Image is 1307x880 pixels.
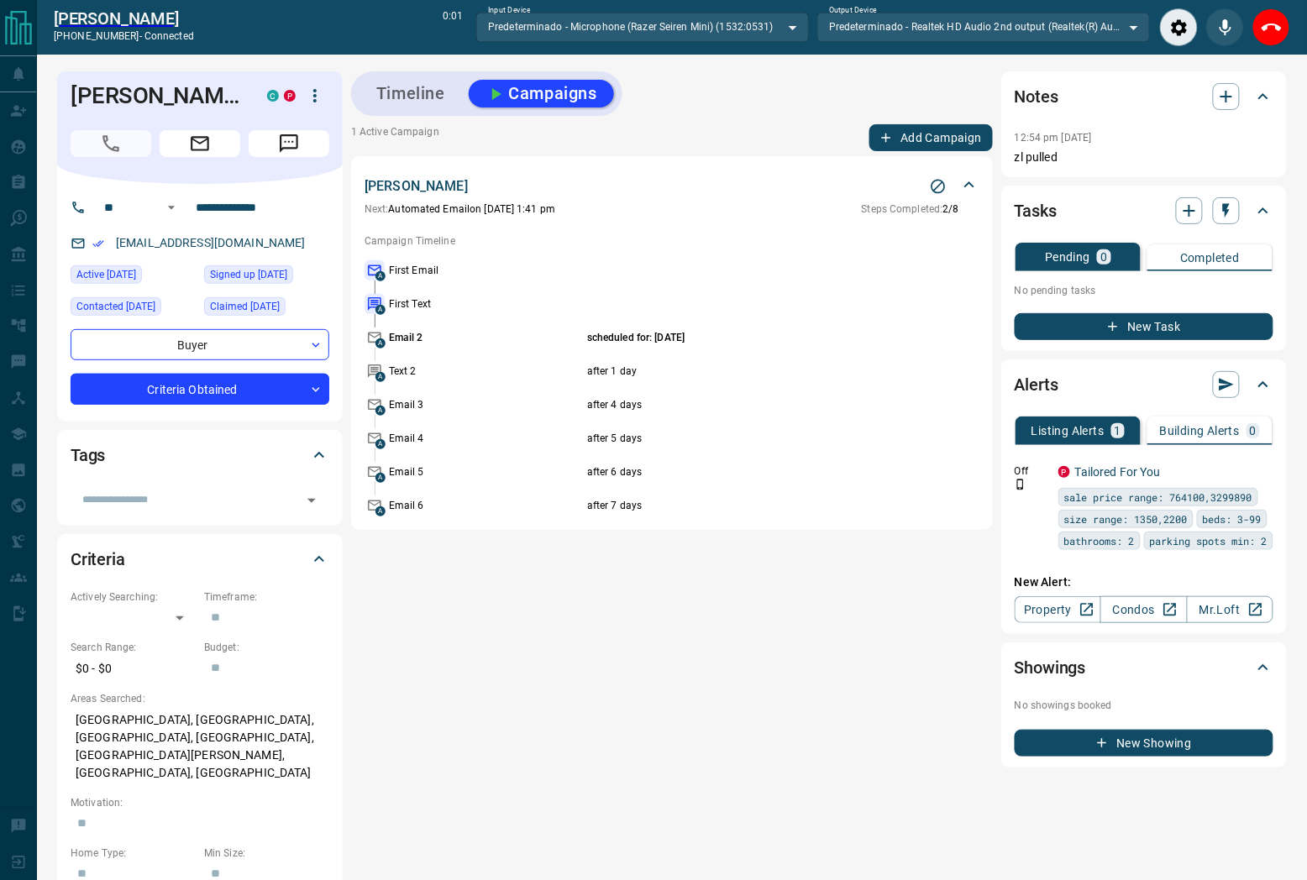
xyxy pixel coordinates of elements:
p: [PERSON_NAME] [365,176,468,196]
p: Automated Email on [DATE] 1:41 pm [365,202,555,217]
div: Sun Sep 14 2025 [204,297,329,321]
p: Listing Alerts [1031,425,1105,437]
button: New Task [1015,313,1273,340]
span: Claimed [DATE] [210,298,280,315]
p: Off [1015,464,1048,479]
p: after 5 days [587,431,911,446]
p: 0 [1250,425,1257,437]
p: Text 2 [389,364,583,379]
h2: Notes [1015,83,1058,110]
h2: Tasks [1015,197,1057,224]
p: Completed [1180,252,1240,264]
span: connected [144,30,194,42]
div: Notes [1015,76,1273,117]
button: Timeline [360,80,462,107]
div: Predeterminado - Microphone (Razer Seiren Mini) (1532:0531) [476,13,809,41]
p: Search Range: [71,640,196,655]
div: Predeterminado - Realtek HD Audio 2nd output (Realtek(R) Audio) [817,13,1150,41]
p: Email 2 [389,330,583,345]
a: Condos [1100,596,1187,623]
p: Email 4 [389,431,583,446]
h2: Tags [71,442,105,469]
p: 0:01 [443,8,463,46]
div: Sun Sep 14 2025 [71,265,196,289]
span: A [375,406,386,416]
p: [PHONE_NUMBER] - [54,29,194,44]
div: Mute [1206,8,1244,46]
div: Criteria Obtained [71,374,329,405]
p: First Email [389,263,583,278]
button: Stop Campaign [926,174,951,199]
div: Criteria [71,539,329,579]
button: Open [300,489,323,512]
p: 0 [1100,251,1107,263]
p: 12:54 pm [DATE] [1015,132,1092,144]
p: scheduled for: [DATE] [587,330,911,345]
p: Email 5 [389,464,583,479]
span: sale price range: 764100,3299890 [1064,489,1252,505]
span: Message [249,130,329,157]
span: A [375,473,386,483]
p: 1 Active Campaign [351,124,439,151]
p: Campaign Timeline [365,233,979,249]
a: Tailored For You [1075,465,1161,479]
span: Signed up [DATE] [210,266,287,283]
p: Email 3 [389,397,583,412]
div: Buyer [71,329,329,360]
p: after 4 days [587,397,911,412]
h2: [PERSON_NAME] [54,8,194,29]
button: Campaigns [469,80,614,107]
p: $0 - $0 [71,655,196,683]
span: Email [160,130,240,157]
p: Actively Searching: [71,589,196,605]
h1: [PERSON_NAME] [71,82,242,109]
span: Next: [365,203,389,215]
div: Mon Sep 15 2025 [71,297,196,321]
div: property.ca [284,90,296,102]
button: Add Campaign [869,124,993,151]
span: A [375,439,386,449]
p: Min Size: [204,846,329,861]
p: Email 6 [389,498,583,513]
div: Tue Mar 15 2022 [204,265,329,289]
span: beds: 3-99 [1203,511,1262,527]
h2: Criteria [71,546,125,573]
p: zl pulled [1015,149,1273,166]
p: after 6 days [587,464,911,479]
div: Alerts [1015,364,1273,405]
p: Pending [1045,251,1090,263]
span: A [375,271,386,281]
label: Output Device [829,5,877,16]
span: parking spots min: 2 [1150,532,1268,549]
p: after 1 day [587,364,911,379]
div: Audio Settings [1160,8,1198,46]
p: Budget: [204,640,329,655]
p: after 7 days [587,498,911,513]
span: bathrooms: 2 [1064,532,1135,549]
p: Areas Searched: [71,691,329,706]
span: size range: 1350,2200 [1064,511,1188,527]
button: New Showing [1015,730,1273,757]
span: Active [DATE] [76,266,136,283]
p: 1 [1115,425,1121,437]
p: 2 / 8 [862,202,959,217]
span: Contacted [DATE] [76,298,155,315]
div: condos.ca [267,90,279,102]
div: Tags [71,435,329,475]
div: End Call [1252,8,1290,46]
span: A [375,372,386,382]
p: Motivation: [71,795,329,810]
svg: Push Notification Only [1015,479,1026,490]
p: No showings booked [1015,698,1273,713]
p: No pending tasks [1015,278,1273,303]
div: Tasks [1015,191,1273,231]
svg: Email Verified [92,238,104,249]
a: Property [1015,596,1101,623]
div: property.ca [1058,466,1070,478]
label: Input Device [488,5,531,16]
h2: Showings [1015,654,1086,681]
a: [EMAIL_ADDRESS][DOMAIN_NAME] [116,236,306,249]
span: A [375,506,386,516]
span: A [375,338,386,348]
h2: Alerts [1015,371,1058,398]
